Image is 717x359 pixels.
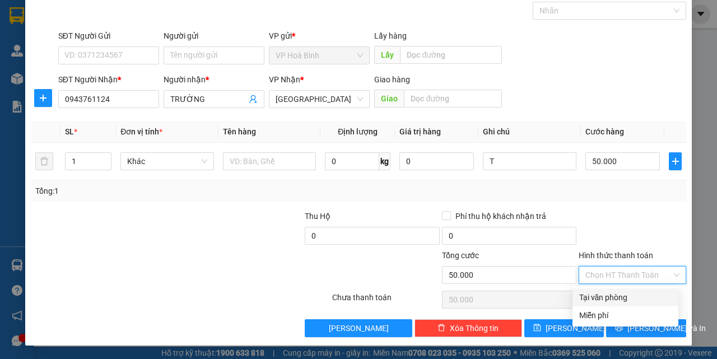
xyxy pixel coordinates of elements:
span: Phí thu hộ khách nhận trả [451,210,551,222]
span: Giá trị hàng [399,127,441,136]
div: SĐT Người Nhận [58,73,159,86]
th: Ghi chú [478,121,581,143]
span: Định lượng [338,127,378,136]
span: plus [35,94,52,102]
input: Dọc đường [400,46,501,64]
div: Tại văn phòng [579,291,672,304]
span: phone [64,41,73,50]
button: delete [35,152,53,170]
div: Người gửi [164,30,264,42]
button: deleteXóa Thông tin [415,319,522,337]
span: [PERSON_NAME] và In [627,322,706,334]
span: Xóa Thông tin [450,322,499,334]
span: [PERSON_NAME] [329,322,389,334]
span: VP Hoà Bình [276,47,363,64]
label: Hình thức thanh toán [579,251,653,260]
span: Cước hàng [585,127,624,136]
span: VP Nhận [269,75,300,84]
b: GỬI : VP Hoà Bình [5,70,130,88]
span: Lấy [374,46,400,64]
span: save [533,324,541,333]
input: Dọc đường [404,90,501,108]
button: [PERSON_NAME] [305,319,412,337]
span: user-add [249,95,258,104]
input: Ghi Chú [483,152,576,170]
div: Tổng: 1 [35,185,278,197]
span: plus [669,157,681,166]
button: printer[PERSON_NAME] và In [606,319,686,337]
span: environment [64,27,73,36]
span: Lấy hàng [374,31,407,40]
div: VP gửi [269,30,370,42]
span: Giao hàng [374,75,410,84]
input: VD: Bàn, Ghế [223,152,316,170]
li: 995 [PERSON_NAME] [5,25,213,39]
span: Sài Gòn [276,91,363,108]
span: Tên hàng [223,127,256,136]
div: SĐT Người Gửi [58,30,159,42]
button: plus [34,89,52,107]
b: Nhà Xe Hà My [64,7,149,21]
span: printer [615,324,623,333]
span: SL [65,127,74,136]
div: Chưa thanh toán [331,291,441,311]
span: kg [379,152,390,170]
span: Tổng cước [442,251,479,260]
span: Giao [374,90,404,108]
span: Thu Hộ [305,212,330,221]
button: plus [669,152,682,170]
span: delete [437,324,445,333]
div: Người nhận [164,73,264,86]
span: Đơn vị tính [120,127,162,136]
li: 0946 508 595 [5,39,213,53]
span: Khác [127,153,207,170]
div: Miễn phí [579,309,672,321]
button: save[PERSON_NAME] [524,319,604,337]
input: 0 [399,152,474,170]
span: [PERSON_NAME] [546,322,606,334]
